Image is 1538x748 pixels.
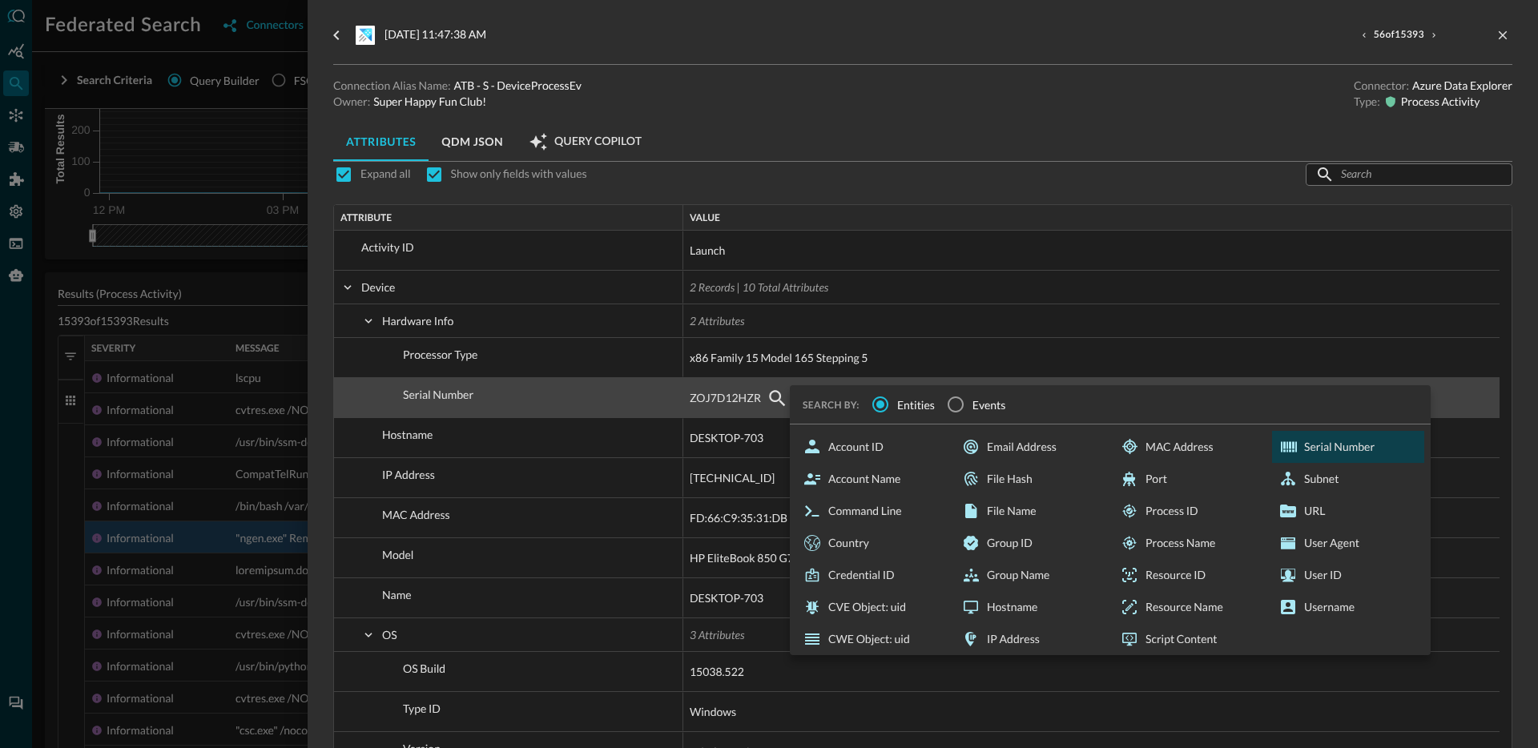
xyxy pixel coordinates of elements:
span: FD:66:C9:35:31:DB [690,509,787,528]
p: Type: [1354,94,1380,110]
button: close-drawer [1493,26,1512,45]
button: Attributes [333,123,429,161]
button: previous result [1356,27,1372,43]
span: Processor Type [403,348,477,361]
span: ZOJ7D12HZR [690,388,761,408]
p: Process Activity [1401,94,1480,110]
span: DESKTOP-703 [690,589,763,608]
span: 2 Attributes [690,314,744,328]
button: go back [324,22,349,48]
span: Events [972,396,1006,413]
button: QDM JSON [429,123,516,161]
p: ATB - S - DeviceProcessEv [454,78,582,94]
span: DESKTOP-703 [690,428,763,448]
p: Expand all [360,166,411,182]
span: Name [382,588,412,601]
p: Super Happy Fun Club! [373,94,486,110]
p: Connection Alias Name: [333,78,451,94]
p: Connector: [1354,78,1409,94]
p: Show only fields with values [451,166,587,182]
span: Hardware Info [382,314,453,328]
span: Activity ID [361,240,414,254]
span: 2 Records | 10 Total Attributes [690,280,828,294]
p: [DATE] 11:47:38 AM [384,26,486,45]
span: Attribute [340,212,392,223]
span: Query Copilot [554,135,642,149]
span: 15038.522 [690,662,744,682]
span: IP Address [382,468,435,481]
span: Hostname [382,428,433,441]
span: Value [690,212,720,223]
svg: Azure Data Explorer [356,26,375,45]
span: [TECHNICAL_ID] [690,469,775,488]
span: Device [361,280,395,294]
span: 3 Attributes [690,628,744,641]
span: HP EliteBook 850 G7 [690,549,794,568]
input: Search [1341,159,1476,189]
button: next result [1426,27,1442,43]
span: MAC Address [382,508,450,521]
span: Serial Number [403,388,473,401]
span: Type ID [403,702,441,715]
p: Azure Data Explorer [1412,78,1512,94]
span: SEARCH BY: [803,399,860,411]
span: Entities [897,396,935,413]
span: OS [382,628,397,641]
span: 56 of 15393 [1374,29,1424,42]
span: x86 Family 15 Model 165 Stepping 5 [690,348,868,368]
span: Windows [690,702,736,722]
span: Launch [690,241,725,260]
p: Owner: [333,94,370,110]
span: Model [382,548,413,561]
span: OS Build [403,662,445,675]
